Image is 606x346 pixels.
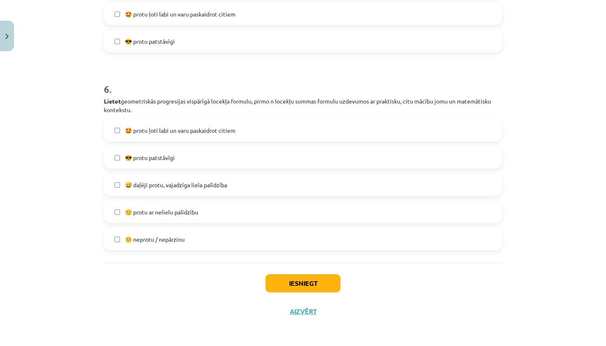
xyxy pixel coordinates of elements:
[104,69,502,94] h1: 6 .
[125,235,185,244] span: 😕 neprotu / nepārzinu
[115,237,120,242] input: 😕 neprotu / nepārzinu
[115,12,120,17] input: 🤩 protu ļoti labi un varu paskaidrot citiem
[125,153,175,162] span: 😎 protu patstāvīgi
[125,181,227,189] span: 😅 daļēji protu, vajadzīga liela palīdzība
[104,97,502,114] p: ģeometriskās progresijas vispārīgā locekļa formulu, pirmo n locekļu summas formulu uzdevumos ar p...
[125,37,175,46] span: 😎 protu patstāvīgi
[115,209,120,215] input: 🙂 protu ar nelielu palīdzību
[125,10,235,19] span: 🤩 protu ļoti labi un varu paskaidrot citiem
[104,97,121,105] b: Lietot
[287,307,319,315] button: Aizvērt
[115,39,120,44] input: 😎 protu patstāvīgi
[115,155,120,160] input: 😎 protu patstāvīgi
[125,126,235,135] span: 🤩 protu ļoti labi un varu paskaidrot citiem
[115,128,120,133] input: 🤩 protu ļoti labi un varu paskaidrot citiem
[5,34,9,39] img: icon-close-lesson-0947bae3869378f0d4975bcd49f059093ad1ed9edebbc8119c70593378902aed.svg
[125,208,198,217] span: 🙂 protu ar nelielu palīdzību
[265,274,341,292] button: Iesniegt
[115,182,120,188] input: 😅 daļēji protu, vajadzīga liela palīdzība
